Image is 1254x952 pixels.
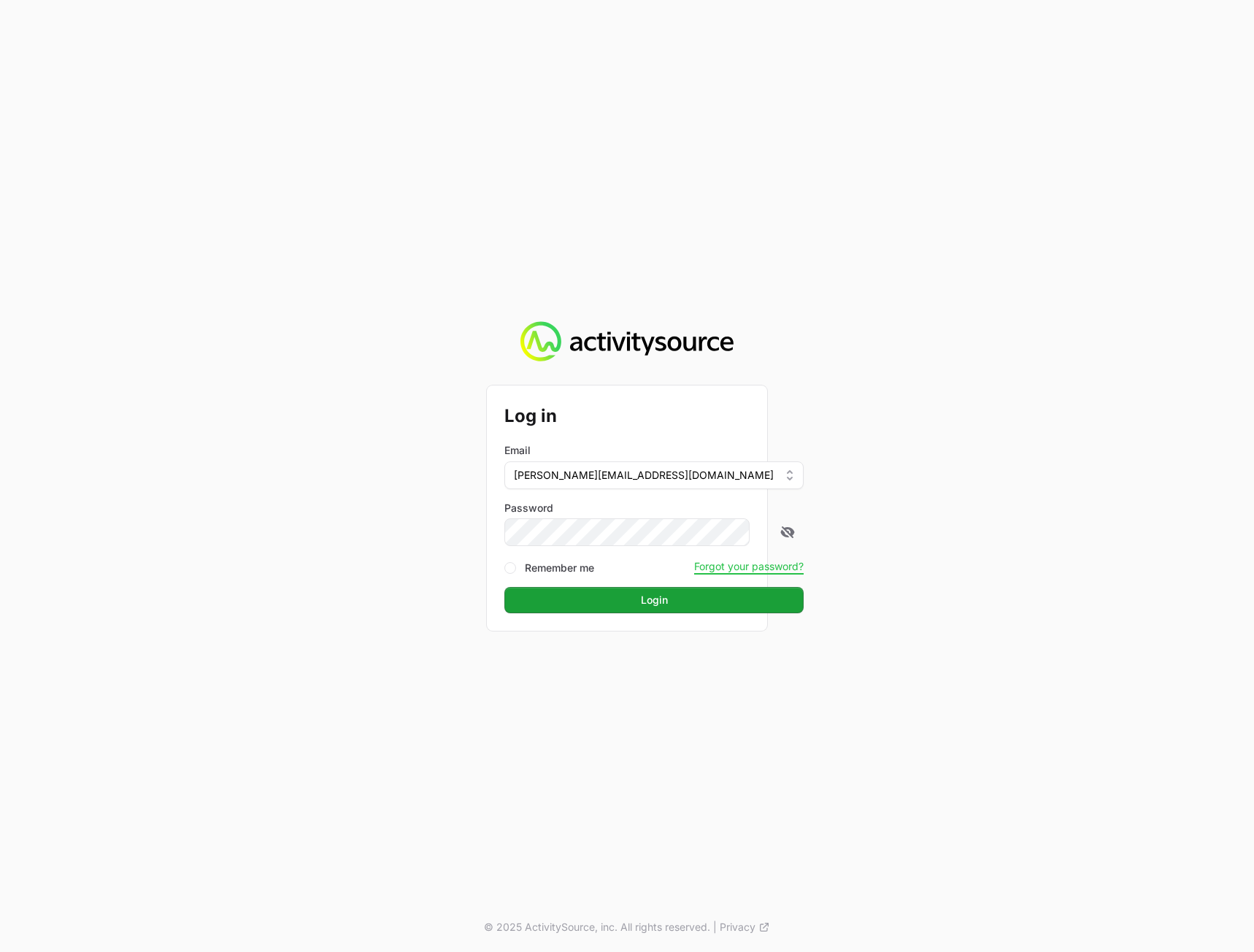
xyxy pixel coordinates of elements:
span: Login [641,591,668,609]
img: Activity Source [520,321,733,362]
label: Email [504,443,531,458]
button: Login [504,587,804,613]
a: Privacy [720,920,770,934]
span: | [713,920,717,934]
p: © 2025 ActivitySource, inc. All rights reserved. [484,920,710,934]
label: Password [504,501,804,515]
h2: Log in [504,403,804,429]
span: [PERSON_NAME][EMAIL_ADDRESS][DOMAIN_NAME] [514,468,774,483]
button: Forgot your password? [694,560,804,573]
label: Remember me [525,561,594,575]
button: [PERSON_NAME][EMAIL_ADDRESS][DOMAIN_NAME] [504,461,804,489]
